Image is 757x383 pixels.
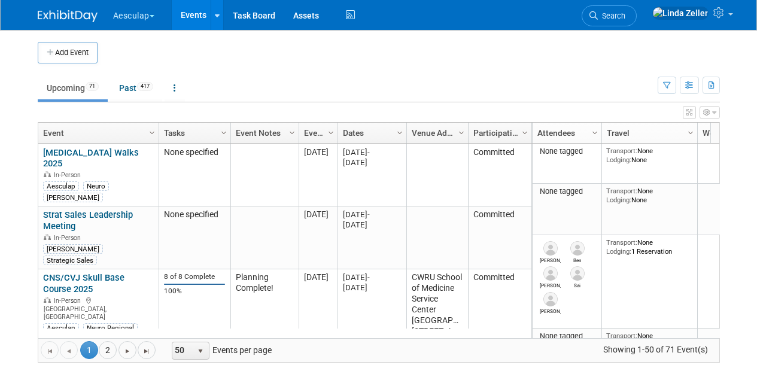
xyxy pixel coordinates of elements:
[652,7,709,20] img: Linda Zeller
[543,292,558,306] img: Kevin McEligot
[367,148,370,157] span: -
[137,82,153,91] span: 417
[164,209,225,220] div: None specified
[138,341,156,359] a: Go to the last page
[567,256,588,263] div: Ben Hall
[684,123,697,141] a: Column Settings
[393,123,406,141] a: Column Settings
[686,128,695,138] span: Column Settings
[43,295,153,321] div: [GEOGRAPHIC_DATA], [GEOGRAPHIC_DATA]
[142,346,151,356] span: Go to the last page
[83,323,138,333] div: Neuro Regional
[44,234,51,240] img: In-Person Event
[38,77,108,99] a: Upcoming71
[147,128,157,138] span: Column Settings
[145,123,159,141] a: Column Settings
[38,42,98,63] button: Add Event
[236,123,291,143] a: Event Notes
[343,209,401,220] div: [DATE]
[43,244,103,254] div: [PERSON_NAME]
[164,147,225,158] div: None specified
[367,273,370,282] span: -
[38,10,98,22] img: ExhibitDay
[43,272,124,294] a: CNS/CVJ Skull Base Course 2025
[164,287,225,296] div: 100%
[543,266,558,281] img: Trevor Smith
[406,269,468,363] td: CWRU School of Medicine Service Center [GEOGRAPHIC_DATA][STREET_ADDRESS][PERSON_NAME]
[606,332,692,349] div: None None
[540,281,561,288] div: Trevor Smith
[44,171,51,177] img: In-Person Event
[540,256,561,263] div: Matthew Schmittel
[299,206,338,269] td: [DATE]
[343,157,401,168] div: [DATE]
[230,269,299,363] td: Planning Complete!
[343,272,401,282] div: [DATE]
[590,128,600,138] span: Column Settings
[412,123,460,143] a: Venue Address
[299,269,338,363] td: [DATE]
[43,209,133,232] a: Strat Sales Leadership Meeting
[567,281,588,288] div: Sai Ivaturi
[326,128,336,138] span: Column Settings
[607,123,689,143] a: Travel
[606,187,692,204] div: None None
[54,234,84,242] span: In-Person
[606,247,631,256] span: Lodging:
[196,346,205,356] span: select
[285,123,299,141] a: Column Settings
[537,187,597,196] div: None tagged
[537,123,594,143] a: Attendees
[455,123,468,141] a: Column Settings
[606,332,637,340] span: Transport:
[343,123,399,143] a: Dates
[80,341,98,359] span: 1
[570,266,585,281] img: Sai Ivaturi
[324,123,338,141] a: Column Settings
[64,346,74,356] span: Go to the previous page
[43,193,103,202] div: [PERSON_NAME]
[570,241,585,256] img: Ben Hall
[588,123,601,141] a: Column Settings
[172,342,193,359] span: 50
[606,187,637,195] span: Transport:
[110,77,162,99] a: Past417
[343,282,401,293] div: [DATE]
[123,346,132,356] span: Go to the next page
[287,128,297,138] span: Column Settings
[304,123,330,143] a: Event Month
[54,297,84,305] span: In-Person
[43,123,151,143] a: Event
[164,272,225,281] div: 8 of 8 Complete
[473,123,524,143] a: Participation
[299,144,338,206] td: [DATE]
[606,147,692,164] div: None None
[537,147,597,156] div: None tagged
[43,147,139,169] a: [MEDICAL_DATA] Walks 2025
[582,5,637,26] a: Search
[45,346,54,356] span: Go to the first page
[118,341,136,359] a: Go to the next page
[457,128,466,138] span: Column Settings
[592,341,719,358] span: Showing 1-50 of 71 Event(s)
[343,147,401,157] div: [DATE]
[164,123,223,143] a: Tasks
[395,128,405,138] span: Column Settings
[606,238,637,247] span: Transport:
[468,269,531,363] td: Committed
[83,181,109,191] div: Neuro
[44,297,51,303] img: In-Person Event
[518,123,531,141] a: Column Settings
[540,306,561,314] div: Kevin McEligot
[343,220,401,230] div: [DATE]
[598,11,625,20] span: Search
[156,341,284,359] span: Events per page
[606,156,631,164] span: Lodging:
[468,144,531,206] td: Committed
[43,181,79,191] div: Aesculap
[41,341,59,359] a: Go to the first page
[468,206,531,269] td: Committed
[86,82,99,91] span: 71
[606,147,637,155] span: Transport:
[217,123,230,141] a: Column Settings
